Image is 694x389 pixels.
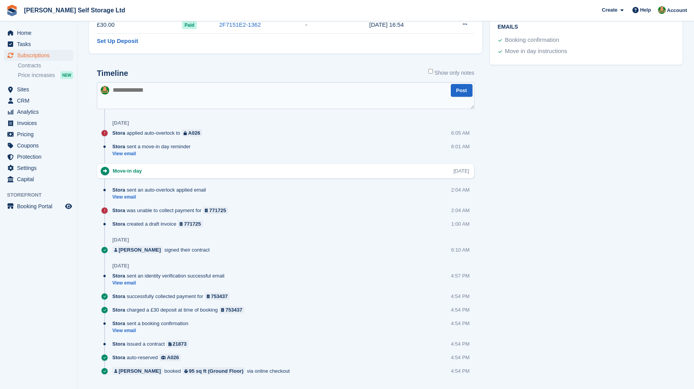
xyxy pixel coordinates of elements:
[640,6,651,14] span: Help
[4,84,73,95] a: menu
[112,354,125,361] span: Stora
[112,194,210,200] a: View email
[451,306,469,314] div: 4:54 PM
[451,272,469,279] div: 4:57 PM
[112,367,294,375] div: booked via online checkout
[4,106,73,117] a: menu
[451,220,470,228] div: 1:00 AM
[112,246,163,254] a: [PERSON_NAME]
[112,272,228,279] div: sent an identity verification successful email
[7,191,77,199] span: Storefront
[112,246,213,254] div: signed their contract
[17,140,64,151] span: Coupons
[203,207,228,214] a: 771725
[428,69,474,77] label: Show only notes
[498,24,675,30] h2: Emails
[451,246,470,254] div: 6:10 AM
[97,69,128,78] h2: Timeline
[189,367,244,375] div: 95 sq ft (Ground Floor)
[159,354,181,361] a: A026
[4,27,73,38] a: menu
[6,5,18,16] img: stora-icon-8386f47178a22dfd0bd8f6a31ec36ba5ce8667c1dd55bd0f319d3a0aa187defe.svg
[112,143,194,150] div: sent a move-in day reminder
[182,129,202,137] a: A026
[428,69,433,74] input: Show only notes
[112,320,125,327] span: Stora
[4,39,73,50] a: menu
[451,207,470,214] div: 2:04 AM
[112,306,248,314] div: charged a £30 deposit at time of booking
[17,201,64,212] span: Booking Portal
[211,293,228,300] div: 753437
[97,37,138,46] a: Set Up Deposit
[112,220,125,228] span: Stora
[64,202,73,211] a: Preview store
[112,340,125,348] span: Stora
[369,21,404,28] time: 2025-08-27 15:54:22 UTC
[112,143,125,150] span: Stora
[17,84,64,95] span: Sites
[18,62,73,69] a: Contracts
[21,4,128,17] a: [PERSON_NAME] Self Storage Ltd
[112,280,228,286] a: View email
[17,174,64,185] span: Capital
[209,207,226,214] div: 771725
[167,340,189,348] a: 21873
[178,220,203,228] a: 771725
[4,140,73,151] a: menu
[112,293,234,300] div: successfully collected payment for
[119,367,161,375] div: [PERSON_NAME]
[167,354,179,361] div: A026
[112,207,125,214] span: Stora
[4,118,73,129] a: menu
[17,27,64,38] span: Home
[182,21,196,29] span: Paid
[97,16,182,34] td: £30.00
[4,174,73,185] a: menu
[658,6,666,14] img: Joshua Wild
[112,237,129,243] div: [DATE]
[4,129,73,140] a: menu
[219,21,261,28] a: 2F7151E2-1362
[112,129,206,137] div: applied auto-overlock to
[112,151,194,157] a: View email
[451,186,470,194] div: 2:04 AM
[305,16,369,34] td: -
[112,354,185,361] div: auto-reserved
[112,306,125,314] span: Stora
[112,207,232,214] div: was unable to collect payment for
[112,367,163,375] a: [PERSON_NAME]
[17,106,64,117] span: Analytics
[17,129,64,140] span: Pricing
[451,367,469,375] div: 4:54 PM
[17,50,64,61] span: Subscriptions
[4,163,73,173] a: menu
[451,320,469,327] div: 4:54 PM
[4,201,73,212] a: menu
[505,47,567,56] div: Move in day instructions
[112,320,192,327] div: sent a booking confirmation
[112,263,129,269] div: [DATE]
[184,220,201,228] div: 771725
[182,367,246,375] a: 95 sq ft (Ground Floor)
[60,71,73,79] div: NEW
[451,340,469,348] div: 4:54 PM
[173,340,187,348] div: 21873
[112,293,125,300] span: Stora
[119,246,161,254] div: [PERSON_NAME]
[113,167,146,175] div: Move-in day
[17,39,64,50] span: Tasks
[112,129,125,137] span: Stora
[451,143,470,150] div: 6:01 AM
[667,7,687,14] span: Account
[112,220,207,228] div: created a draft invoice
[112,120,129,126] div: [DATE]
[451,293,469,300] div: 4:54 PM
[112,327,192,334] a: View email
[17,163,64,173] span: Settings
[505,36,559,45] div: Booking confirmation
[17,118,64,129] span: Invoices
[219,306,244,314] a: 753437
[112,272,125,279] span: Stora
[602,6,617,14] span: Create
